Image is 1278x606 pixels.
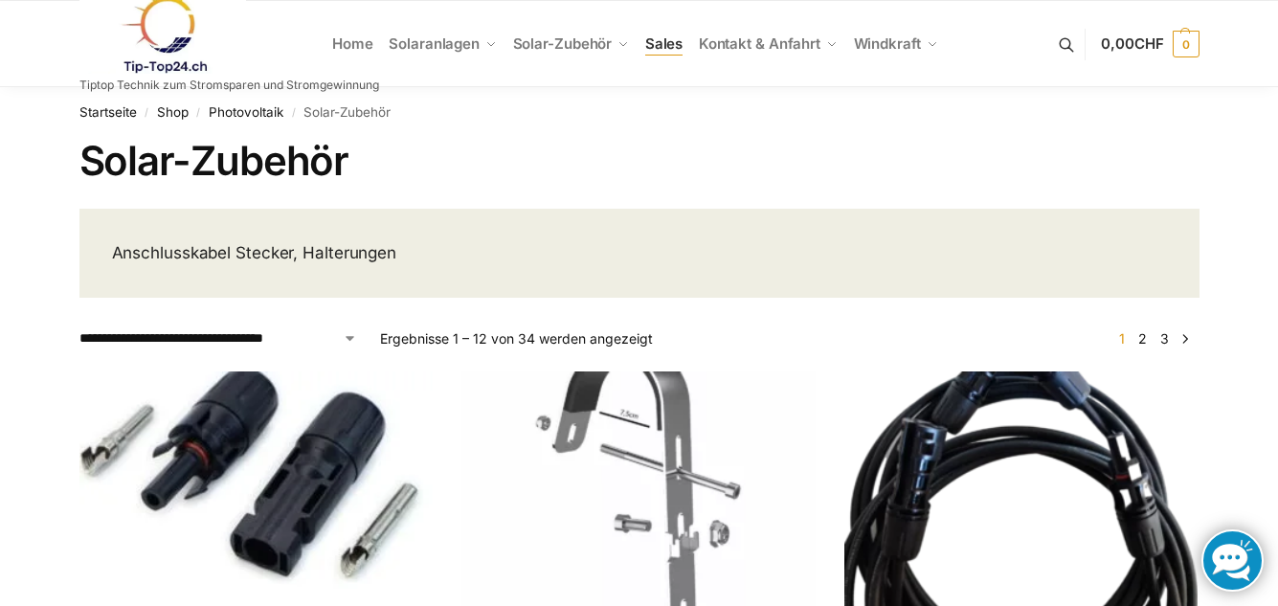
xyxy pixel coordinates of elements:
a: → [1177,328,1192,348]
span: Sales [645,34,684,53]
select: Shop-Reihenfolge [79,328,357,348]
a: Solar-Zubehör [504,1,637,87]
p: Tiptop Technik zum Stromsparen und Stromgewinnung [79,79,379,91]
a: Seite 3 [1155,330,1174,347]
span: 0,00 [1101,34,1163,53]
span: / [137,105,157,121]
span: Seite 1 [1114,330,1130,347]
p: Ergebnisse 1 – 12 von 34 werden angezeigt [380,328,653,348]
a: Kontakt & Anfahrt [690,1,845,87]
span: CHF [1134,34,1164,53]
h1: Solar-Zubehör [79,137,1200,185]
p: Anschlusskabel Stecker, Halterungen [112,241,607,266]
a: Startseite [79,104,137,120]
nav: Breadcrumb [79,87,1200,137]
a: Shop [157,104,189,120]
span: / [189,105,209,121]
nav: Produkt-Seitennummerierung [1108,328,1199,348]
a: Photovoltaik [209,104,283,120]
a: 0,00CHF 0 [1101,15,1199,73]
span: 0 [1173,31,1200,57]
a: Sales [637,1,690,87]
a: Windkraft [845,1,946,87]
a: Solaranlagen [381,1,504,87]
span: Kontakt & Anfahrt [699,34,820,53]
a: Seite 2 [1133,330,1152,347]
span: Windkraft [854,34,921,53]
span: Solar-Zubehör [513,34,613,53]
span: / [283,105,303,121]
span: Solaranlagen [389,34,480,53]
